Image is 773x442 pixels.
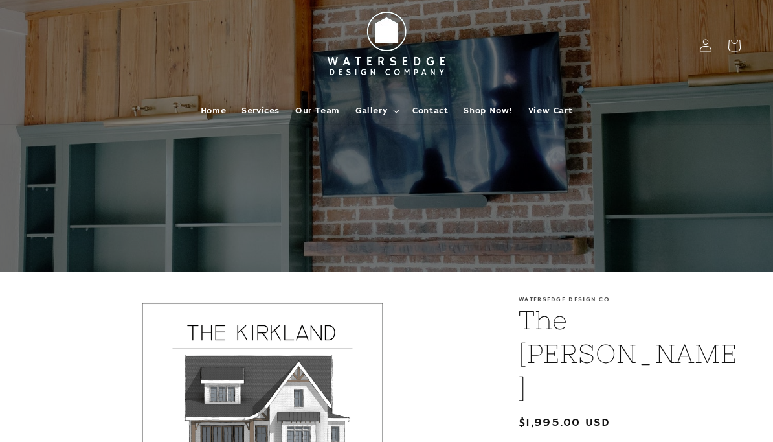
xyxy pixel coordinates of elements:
a: Home [193,97,234,124]
span: Gallery [355,105,387,117]
a: Services [234,97,287,124]
span: View Cart [528,105,572,117]
a: Shop Now! [456,97,520,124]
img: Watersedge Design Co [315,5,458,86]
summary: Gallery [348,97,405,124]
span: Home [201,105,226,117]
a: Our Team [287,97,348,124]
span: $1,995.00 USD [519,414,610,432]
span: Contact [412,105,448,117]
span: Shop Now! [464,105,512,117]
h1: The [PERSON_NAME] [519,303,741,404]
a: Contact [405,97,456,124]
p: Watersedge Design Co [519,296,741,303]
span: Services [241,105,280,117]
span: Our Team [295,105,340,117]
a: View Cart [521,97,580,124]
